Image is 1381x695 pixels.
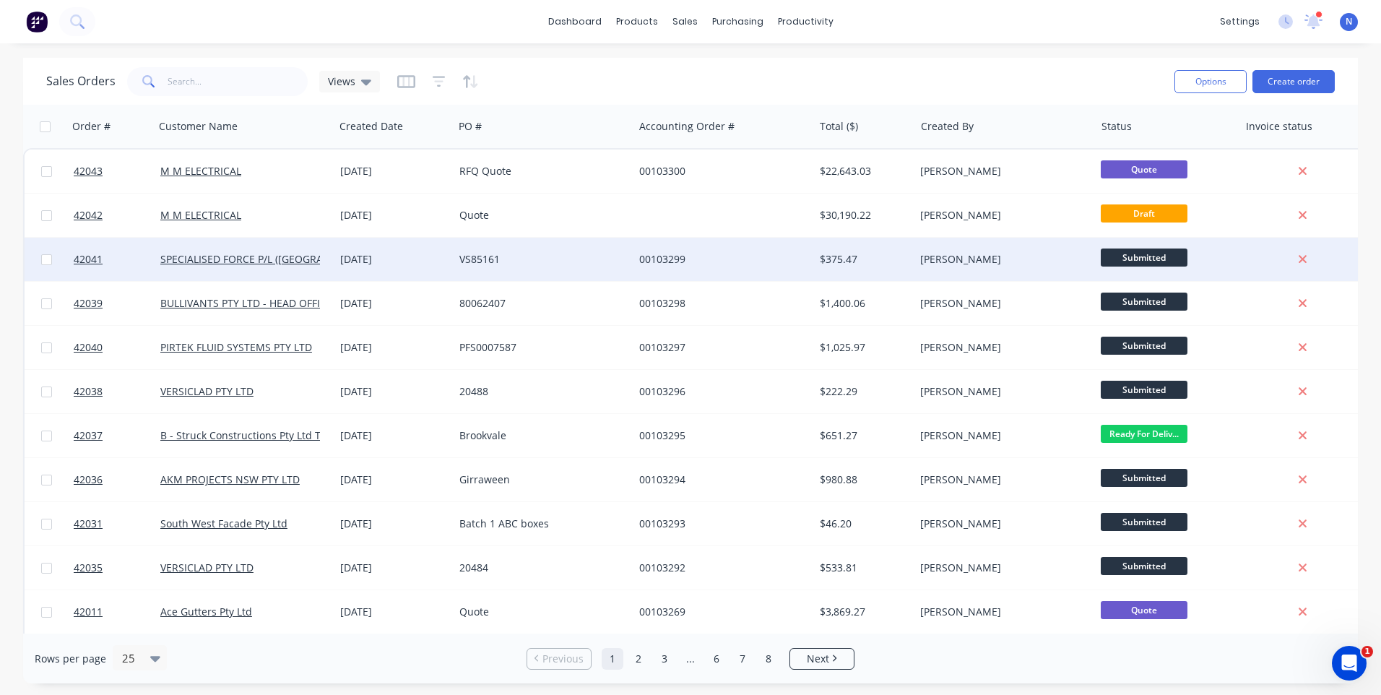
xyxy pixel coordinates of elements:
span: 42036 [74,472,103,487]
div: Quote [459,605,620,619]
a: 42037 [74,414,160,457]
div: Total ($) [820,119,858,134]
span: Submitted [1101,469,1187,487]
a: 42038 [74,370,160,413]
div: 00103295 [639,428,800,443]
a: dashboard [541,11,609,33]
span: 42031 [74,517,103,531]
span: 42040 [74,340,103,355]
span: Quote [1101,601,1187,619]
div: [PERSON_NAME] [920,428,1081,443]
div: [PERSON_NAME] [920,384,1081,399]
span: Submitted [1101,337,1187,355]
div: $375.47 [820,252,904,267]
span: Next [807,652,829,666]
a: 42011 [74,590,160,634]
a: B - Struck Constructions Pty Ltd T/A BRC [160,428,353,442]
a: Next page [790,652,854,666]
img: Factory [26,11,48,33]
div: PO # [459,119,482,134]
iframe: Intercom live chat [1332,646,1367,681]
a: Page 3 [654,648,675,670]
a: 42031 [74,502,160,545]
span: 42011 [74,605,103,619]
a: VERSICLAD PTY LTD [160,561,254,574]
a: 42036 [74,458,160,501]
a: 42041 [74,238,160,281]
span: Ready For Deliv... [1101,425,1187,443]
a: M M ELECTRICAL [160,164,241,178]
div: $46.20 [820,517,904,531]
span: Rows per page [35,652,106,666]
span: Previous [542,652,584,666]
span: 42039 [74,296,103,311]
div: [DATE] [340,561,448,575]
span: 42043 [74,164,103,178]
div: sales [665,11,705,33]
div: $22,643.03 [820,164,904,178]
div: [DATE] [340,517,448,531]
div: 00103294 [639,472,800,487]
div: [DATE] [340,384,448,399]
a: AKM PROJECTS NSW PTY LTD [160,472,300,486]
span: 42038 [74,384,103,399]
div: Batch 1 ABC boxes [459,517,620,531]
div: [PERSON_NAME] [920,605,1081,619]
a: Page 8 [758,648,779,670]
div: settings [1213,11,1267,33]
div: 00103269 [639,605,800,619]
div: 20484 [459,561,620,575]
h1: Sales Orders [46,74,116,88]
div: PFS0007587 [459,340,620,355]
div: productivity [771,11,841,33]
div: [DATE] [340,472,448,487]
div: $30,190.22 [820,208,904,223]
div: 00103293 [639,517,800,531]
div: [DATE] [340,605,448,619]
div: [PERSON_NAME] [920,561,1081,575]
span: Submitted [1101,381,1187,399]
div: [DATE] [340,428,448,443]
span: Submitted [1101,513,1187,531]
div: [PERSON_NAME] [920,296,1081,311]
a: M M ELECTRICAL [160,208,241,222]
div: [PERSON_NAME] [920,517,1081,531]
div: $533.81 [820,561,904,575]
a: BULLIVANTS PTY LTD - HEAD OFFICE [160,296,332,310]
div: Invoice status [1246,119,1312,134]
span: Views [328,74,355,89]
input: Search... [168,67,308,96]
a: VERSICLAD PTY LTD [160,384,254,398]
a: Page 6 [706,648,727,670]
div: purchasing [705,11,771,33]
a: 42042 [74,194,160,237]
div: [PERSON_NAME] [920,208,1081,223]
div: products [609,11,665,33]
div: Status [1101,119,1132,134]
div: Order # [72,119,111,134]
div: 00103298 [639,296,800,311]
div: $980.88 [820,472,904,487]
a: Page 1 is your current page [602,648,623,670]
a: Page 2 [628,648,649,670]
a: Page 7 [732,648,753,670]
div: $651.27 [820,428,904,443]
div: [PERSON_NAME] [920,252,1081,267]
a: 42039 [74,282,160,325]
div: [PERSON_NAME] [920,164,1081,178]
div: Girraween [459,472,620,487]
div: 00103292 [639,561,800,575]
div: [DATE] [340,164,448,178]
ul: Pagination [521,648,860,670]
a: Ace Gutters Pty Ltd [160,605,252,618]
div: [PERSON_NAME] [920,340,1081,355]
span: 42037 [74,428,103,443]
button: Options [1174,70,1247,93]
div: Created By [921,119,974,134]
div: $222.29 [820,384,904,399]
div: VS85161 [459,252,620,267]
div: Brookvale [459,428,620,443]
div: [DATE] [340,252,448,267]
div: Quote [459,208,620,223]
div: [PERSON_NAME] [920,472,1081,487]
